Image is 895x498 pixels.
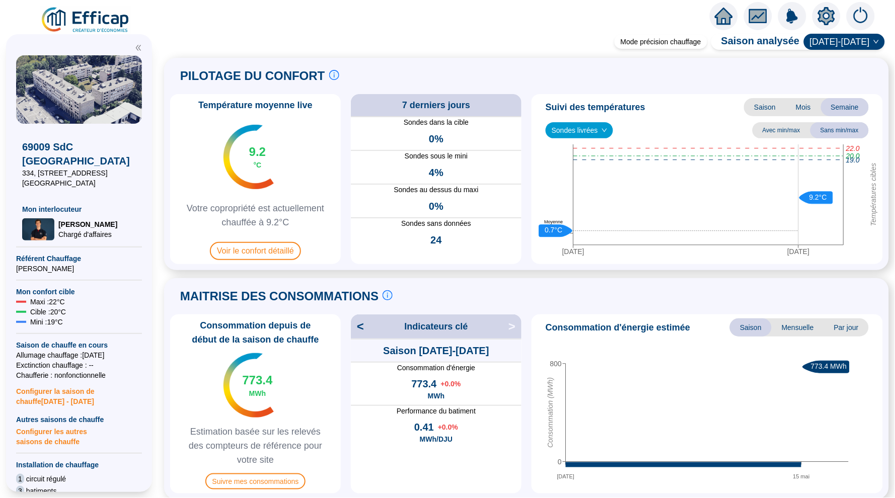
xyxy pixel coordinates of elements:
[16,254,142,264] span: Référent Chauffage
[351,151,521,161] span: Sondes sous le mini
[550,360,562,368] tspan: 800
[562,247,584,256] tspan: [DATE]
[508,318,521,335] span: >
[817,7,836,25] span: setting
[16,264,142,274] span: [PERSON_NAME]
[383,290,393,300] span: info-circle
[174,318,337,347] span: Consommation depuis de début de la saison de chauffe
[16,360,142,370] span: Exctinction chauffage : --
[615,35,707,49] div: Mode précision chauffage
[223,353,274,418] img: indicateur températures
[810,34,879,49] span: 2024-2025
[16,486,24,496] span: 3
[22,168,136,188] span: 334, [STREET_ADDRESS] [GEOGRAPHIC_DATA]
[715,7,733,25] span: home
[58,229,117,239] span: Chargé d'affaires
[351,318,364,335] span: <
[753,122,810,138] span: Avec min/max
[873,39,879,45] span: down
[26,474,66,484] span: circuit régulé
[174,425,337,467] span: Estimation basée sur les relevés des compteurs de référence pour votre site
[846,144,860,152] tspan: 22.0
[22,218,54,240] img: Chargé d'affaires
[22,140,136,168] span: 69009 SdC [GEOGRAPHIC_DATA]
[602,127,608,133] span: down
[414,420,434,434] span: 0.41
[192,98,319,112] span: Température moyenne live
[545,226,562,234] text: 0.7°C
[174,201,337,229] span: Votre copropriété est actuellement chauffée à 9.2°C
[26,486,57,496] span: batiments
[793,474,810,480] tspan: 15 mai
[40,6,131,34] img: efficap energie logo
[730,318,772,337] span: Saison
[711,34,800,50] span: Saison analysée
[546,100,645,114] span: Suivi des températures
[557,474,575,480] tspan: [DATE]
[772,318,824,337] span: Mensuelle
[411,377,436,391] span: 773.4
[16,474,24,484] span: 1
[351,185,521,195] span: Sondes au dessus du maxi
[351,218,521,229] span: Sondes sans données
[546,320,690,335] span: Consommation d'énergie estimée
[180,288,379,304] span: MAITRISE DES CONSOMMATIONS
[428,391,444,401] span: MWh
[420,434,453,444] span: MWh/DJU
[16,287,142,297] span: Mon confort cible
[30,317,63,327] span: Mini : 19 °C
[30,297,65,307] span: Maxi : 22 °C
[210,242,301,260] span: Voir le confort détaillé
[22,204,136,214] span: Mon interlocuteur
[16,414,142,425] span: Autres saisons de chauffe
[30,307,66,317] span: Cible : 20 °C
[438,422,458,432] span: + 0.0 %
[847,2,875,30] img: alerts
[778,2,806,30] img: alerts
[809,193,827,201] text: 9.2°C
[351,117,521,128] span: Sondes dans la cible
[180,68,325,84] span: PILOTAGE DU CONFORT
[440,379,461,389] span: + 0.0 %
[430,233,441,247] span: 24
[383,344,489,358] span: Saison [DATE]-[DATE]
[223,125,274,189] img: indicateur températures
[749,7,767,25] span: fund
[402,98,470,112] span: 7 derniers jours
[824,318,869,337] span: Par jour
[16,425,142,447] span: Configurer les autres saisons de chauffe
[429,199,443,213] span: 0%
[58,219,117,229] span: [PERSON_NAME]
[404,319,468,334] span: Indicateurs clé
[429,165,443,180] span: 4%
[135,44,142,51] span: double-left
[811,362,847,370] text: 773.4 MWh
[870,163,878,226] tspan: Températures cibles
[254,160,262,170] span: °C
[16,340,142,350] span: Saison de chauffe en cours
[16,460,142,470] span: Installation de chauffage
[351,406,521,416] span: Performance du batiment
[846,156,860,164] tspan: 19.0
[16,350,142,360] span: Allumage chauffage : [DATE]
[544,219,563,224] text: Moyenne
[821,98,869,116] span: Semaine
[552,123,607,138] span: Sondes livrées
[547,378,555,448] tspan: Consommation (MWh)
[558,458,562,466] tspan: 0
[249,388,266,398] span: MWh
[810,122,869,138] span: Sans min/max
[786,98,821,116] span: Mois
[16,370,142,380] span: Chaufferie : non fonctionnelle
[205,473,306,489] span: Suivre mes consommations
[351,363,521,373] span: Consommation d'énergie
[16,380,142,406] span: Configurer la saison de chauffe [DATE] - [DATE]
[329,70,339,80] span: info-circle
[744,98,786,116] span: Saison
[429,132,443,146] span: 0%
[249,144,266,160] span: 9.2
[242,372,272,388] span: 773.4
[787,247,809,256] tspan: [DATE]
